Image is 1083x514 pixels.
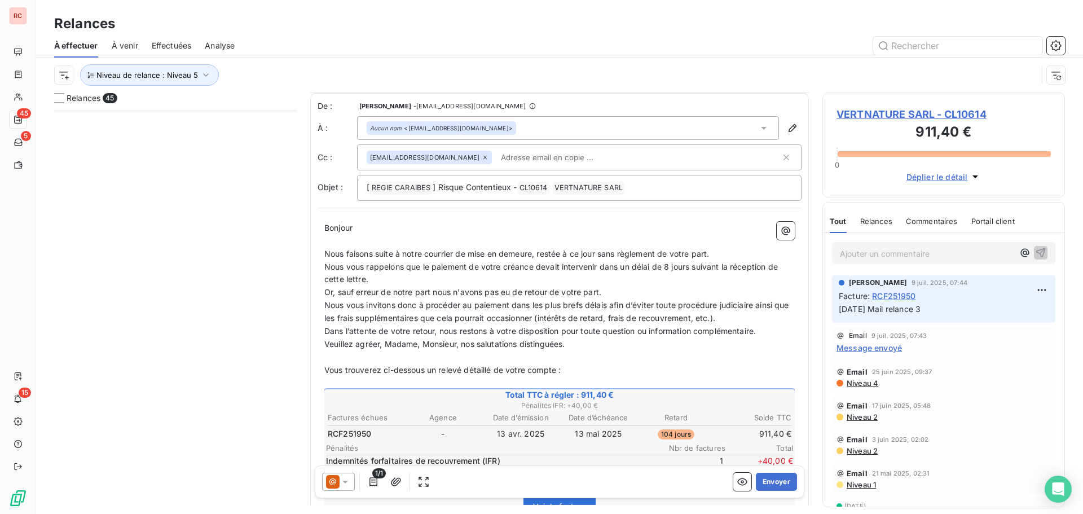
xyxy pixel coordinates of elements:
span: 45 [103,93,117,103]
span: Total [725,443,793,453]
span: Pénalités [326,443,658,453]
label: Cc : [318,152,357,163]
td: 911,40 € [715,428,792,440]
span: 25 juin 2025, 09:37 [872,368,932,375]
em: Aucun nom [370,124,402,132]
span: Email [847,367,868,376]
span: Objet : [318,182,343,192]
th: Agence [405,412,482,424]
th: Date d’émission [482,412,559,424]
span: Commentaires [906,217,958,226]
span: Facture : [839,290,870,302]
span: Nous vous rappelons que le paiement de votre créance devait intervenir dans un délai de 8 jours s... [324,262,780,284]
span: VERTNATURE SARL [553,182,624,195]
span: [EMAIL_ADDRESS][DOMAIN_NAME] [370,154,479,161]
button: Niveau de relance : Niveau 5 [80,64,219,86]
span: 104 jours [658,429,694,440]
th: Factures échues [327,412,404,424]
span: - [EMAIL_ADDRESS][DOMAIN_NAME] [413,103,526,109]
span: 0 [835,160,839,169]
a: 45 [9,111,27,129]
span: Vous trouverez ci-dessous un relevé détaillé de votre compte : [324,365,561,375]
span: Niveau 2 [846,412,878,421]
span: Message envoyé [837,342,902,354]
span: 21 mai 2025, 02:31 [872,470,930,477]
span: [DATE] [844,503,866,509]
div: <[EMAIL_ADDRESS][DOMAIN_NAME]> [370,124,513,132]
span: [ [367,182,369,192]
span: Dans l’attente de votre retour, nous restons à votre disposition pour toute question ou informati... [324,326,756,336]
span: Pénalités IFR : + 40,00 € [326,401,793,411]
span: Email [847,469,868,478]
span: Déplier le détail [906,171,968,183]
button: Envoyer [756,473,797,491]
span: Nous vous invitons donc à procéder au paiement dans les plus brefs délais afin d’éviter toute pro... [324,300,791,323]
span: Email [849,332,867,339]
span: 9 juil. 2025, 07:44 [912,279,967,286]
label: À : [318,122,357,134]
span: RCF251950 [328,428,371,440]
span: Bonjour [324,223,353,232]
div: RC [9,7,27,25]
span: De : [318,100,357,112]
span: VERTNATURE SARL - CL10614 [837,107,1051,122]
span: À venir [112,40,138,51]
td: 13 mai 2025 [560,428,637,440]
span: [PERSON_NAME] [359,103,411,109]
span: 9 juil. 2025, 07:43 [871,332,927,339]
span: Veuillez agréer, Madame, Monsieur, nos salutations distinguées. [324,339,565,349]
span: Relances [67,93,100,104]
span: 1 [655,455,723,478]
span: Nbr de factures [658,443,725,453]
span: Effectuées [152,40,192,51]
span: Or, sauf erreur de notre part nous n'avons pas eu de retour de votre part. [324,287,601,297]
span: 15 [19,388,31,398]
a: 5 [9,133,27,151]
span: 1/1 [372,468,386,478]
span: [DATE] Mail relance 3 [839,304,921,314]
span: Tout [830,217,847,226]
span: RCF251950 [872,290,915,302]
span: Niveau de relance : Niveau 5 [96,71,198,80]
span: À effectuer [54,40,98,51]
img: Logo LeanPay [9,489,27,507]
th: Date d’échéance [560,412,637,424]
td: 13 avr. 2025 [482,428,559,440]
input: Adresse email en copie ... [496,149,627,166]
div: Open Intercom Messenger [1045,476,1072,503]
button: Déplier le détail [903,170,985,183]
span: 3 juin 2025, 02:02 [872,436,929,443]
span: [PERSON_NAME] [849,278,907,288]
span: 17 juin 2025, 05:48 [872,402,931,409]
span: REGIE CARAIBES [370,182,432,195]
td: - [405,428,482,440]
span: Niveau 2 [846,446,878,455]
input: Rechercher [873,37,1042,55]
h3: 911,40 € [837,122,1051,144]
span: Relances [860,217,892,226]
span: Voir la facture [533,502,585,511]
th: Solde TTC [715,412,792,424]
span: Email [847,401,868,410]
span: CL10614 [518,182,549,195]
span: ] Risque Contentieux - [433,182,517,192]
span: + 40,00 € [725,455,793,478]
span: Total TTC à régler : 911,40 € [326,389,793,401]
span: Niveau 4 [846,379,878,388]
span: Analyse [205,40,235,51]
span: 5 [21,131,31,141]
h3: Relances [54,14,115,34]
span: Niveau 1 [846,480,876,489]
span: 45 [17,108,31,118]
p: Indemnités forfaitaires de recouvrement (IFR) [326,455,653,467]
th: Retard [638,412,715,424]
div: grid [54,111,297,514]
span: Nous faisons suite à notre courrier de mise en demeure, restée à ce jour sans règlement de votre ... [324,249,709,258]
span: Email [847,435,868,444]
span: Portail client [971,217,1015,226]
